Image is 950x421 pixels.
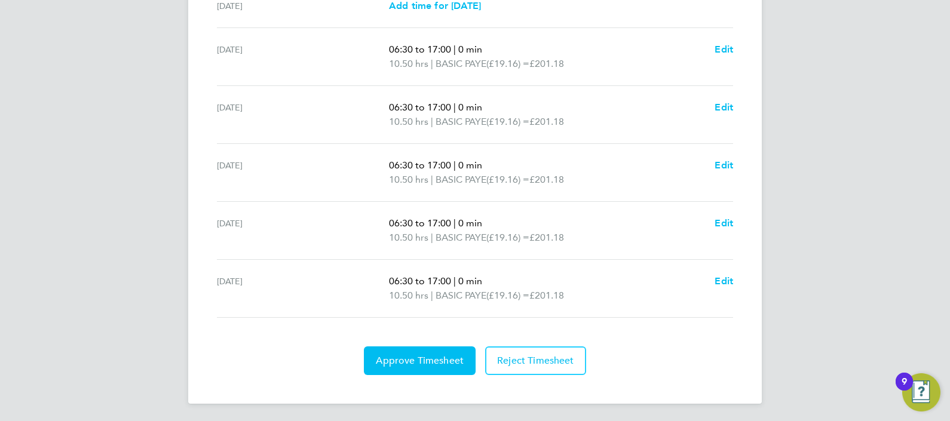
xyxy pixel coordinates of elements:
[529,174,564,185] span: £201.18
[497,355,574,367] span: Reject Timesheet
[431,58,433,69] span: |
[458,275,482,287] span: 0 min
[364,346,476,375] button: Approve Timesheet
[453,159,456,171] span: |
[715,158,733,173] a: Edit
[389,232,428,243] span: 10.50 hrs
[486,116,529,127] span: (£19.16) =
[453,275,456,287] span: |
[217,274,389,303] div: [DATE]
[486,232,529,243] span: (£19.16) =
[458,102,482,113] span: 0 min
[389,58,428,69] span: 10.50 hrs
[431,232,433,243] span: |
[715,100,733,115] a: Edit
[453,102,456,113] span: |
[436,115,486,129] span: BASIC PAYE
[529,232,564,243] span: £201.18
[715,102,733,113] span: Edit
[453,217,456,229] span: |
[431,116,433,127] span: |
[217,216,389,245] div: [DATE]
[458,159,482,171] span: 0 min
[715,42,733,57] a: Edit
[436,173,486,187] span: BASIC PAYE
[389,44,451,55] span: 06:30 to 17:00
[389,290,428,301] span: 10.50 hrs
[458,44,482,55] span: 0 min
[389,217,451,229] span: 06:30 to 17:00
[715,159,733,171] span: Edit
[715,216,733,231] a: Edit
[529,116,564,127] span: £201.18
[715,44,733,55] span: Edit
[389,275,451,287] span: 06:30 to 17:00
[486,174,529,185] span: (£19.16) =
[389,174,428,185] span: 10.50 hrs
[529,58,564,69] span: £201.18
[453,44,456,55] span: |
[715,217,733,229] span: Edit
[436,231,486,245] span: BASIC PAYE
[217,158,389,187] div: [DATE]
[715,275,733,287] span: Edit
[529,290,564,301] span: £201.18
[485,346,586,375] button: Reject Timesheet
[486,290,529,301] span: (£19.16) =
[389,102,451,113] span: 06:30 to 17:00
[436,288,486,303] span: BASIC PAYE
[389,159,451,171] span: 06:30 to 17:00
[715,274,733,288] a: Edit
[486,58,529,69] span: (£19.16) =
[376,355,464,367] span: Approve Timesheet
[458,217,482,229] span: 0 min
[902,382,907,397] div: 9
[217,42,389,71] div: [DATE]
[217,100,389,129] div: [DATE]
[436,57,486,71] span: BASIC PAYE
[389,116,428,127] span: 10.50 hrs
[902,373,940,411] button: Open Resource Center, 9 new notifications
[431,174,433,185] span: |
[431,290,433,301] span: |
